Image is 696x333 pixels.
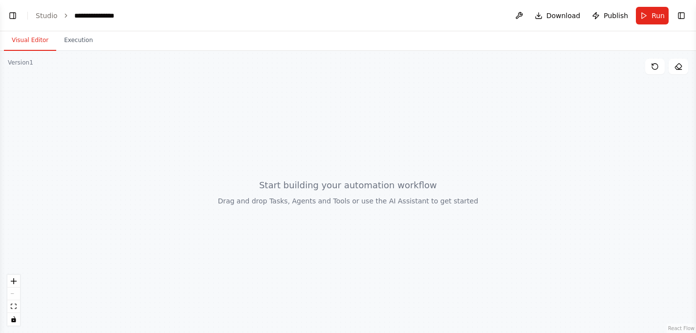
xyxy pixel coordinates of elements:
button: zoom in [7,275,20,288]
button: Show right sidebar [674,9,688,22]
button: Execution [56,30,101,51]
button: Download [531,7,585,24]
span: Publish [604,11,628,21]
nav: breadcrumb [36,11,125,21]
span: Download [546,11,581,21]
a: Studio [36,12,58,20]
button: toggle interactivity [7,313,20,326]
div: Version 1 [8,59,33,67]
button: Run [636,7,669,24]
span: Run [652,11,665,21]
button: Publish [588,7,632,24]
div: React Flow controls [7,275,20,326]
button: fit view [7,300,20,313]
button: Show left sidebar [6,9,20,22]
a: React Flow attribution [668,326,695,331]
button: Visual Editor [4,30,56,51]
